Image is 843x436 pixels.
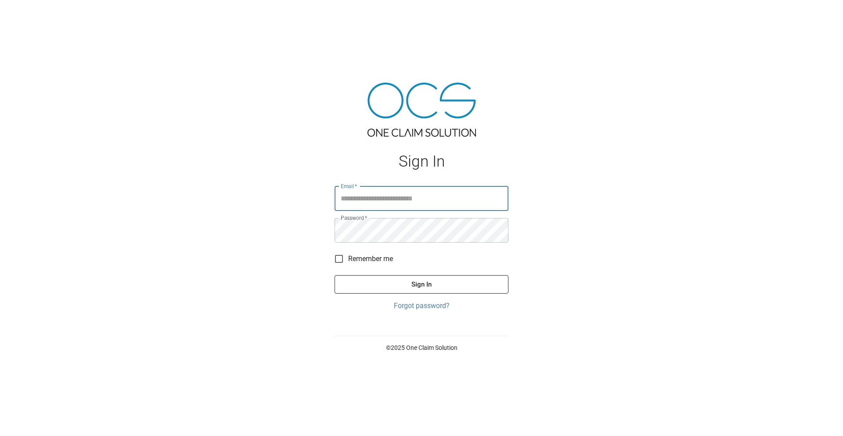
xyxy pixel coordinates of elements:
[348,254,393,264] span: Remember me
[335,275,508,294] button: Sign In
[335,301,508,311] a: Forgot password?
[341,182,357,190] label: Email
[367,83,476,137] img: ocs-logo-tra.png
[335,153,508,171] h1: Sign In
[11,5,46,23] img: ocs-logo-white-transparent.png
[335,343,508,352] p: © 2025 One Claim Solution
[341,214,367,222] label: Password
